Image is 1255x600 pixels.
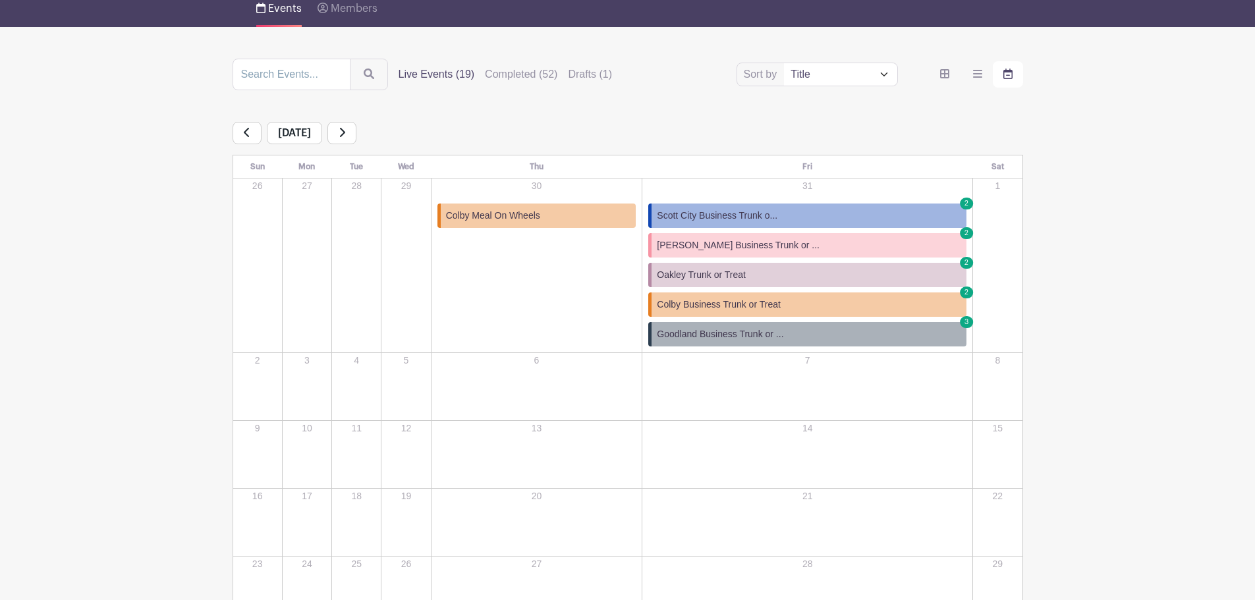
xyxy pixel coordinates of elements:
[234,557,281,571] p: 23
[382,179,430,193] p: 29
[657,298,781,312] span: Colby Business Trunk or Treat
[267,122,322,144] span: [DATE]
[382,354,430,368] p: 5
[234,354,281,368] p: 2
[399,67,475,82] label: Live Events (19)
[657,327,783,341] span: Goodland Business Trunk or ...
[643,354,972,368] p: 7
[268,3,302,14] span: Events
[648,292,966,317] a: Colby Business Trunk or Treat 2
[283,489,331,503] p: 17
[282,155,331,178] th: Mon
[642,155,973,178] th: Fri
[974,354,1021,368] p: 8
[960,316,973,328] span: 3
[974,422,1021,435] p: 15
[381,155,431,178] th: Wed
[485,67,557,82] label: Completed (52)
[432,489,642,503] p: 20
[973,155,1022,178] th: Sat
[233,155,282,178] th: Sun
[657,268,746,282] span: Oakley Trunk or Treat
[399,67,613,82] div: filters
[382,489,430,503] p: 19
[432,179,642,193] p: 30
[643,422,972,435] p: 14
[283,354,331,368] p: 3
[333,489,380,503] p: 18
[333,354,380,368] p: 4
[446,209,540,223] span: Colby Meal On Wheels
[331,3,377,14] span: Members
[234,179,281,193] p: 26
[332,155,381,178] th: Tue
[648,322,966,346] a: Goodland Business Trunk or ... 3
[648,263,966,287] a: Oakley Trunk or Treat 2
[974,179,1021,193] p: 1
[437,204,636,228] a: Colby Meal On Wheels
[432,354,642,368] p: 6
[643,489,972,503] p: 21
[657,209,777,223] span: Scott City Business Trunk o...
[333,422,380,435] p: 11
[283,557,331,571] p: 24
[648,233,966,258] a: [PERSON_NAME] Business Trunk or ... 2
[657,238,820,252] span: [PERSON_NAME] Business Trunk or ...
[432,422,642,435] p: 13
[234,489,281,503] p: 16
[234,422,281,435] p: 9
[643,557,972,571] p: 28
[382,422,430,435] p: 12
[974,557,1021,571] p: 29
[648,204,966,228] a: Scott City Business Trunk o... 2
[974,489,1021,503] p: 22
[382,557,430,571] p: 26
[960,198,973,209] span: 2
[960,257,973,269] span: 2
[930,61,1023,88] div: order and view
[960,227,973,239] span: 2
[431,155,642,178] th: Thu
[568,67,612,82] label: Drafts (1)
[333,557,380,571] p: 25
[960,286,973,298] span: 2
[283,422,331,435] p: 10
[744,67,781,82] label: Sort by
[432,557,642,571] p: 27
[643,179,972,193] p: 31
[233,59,350,90] input: Search Events...
[283,179,331,193] p: 27
[333,179,380,193] p: 28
